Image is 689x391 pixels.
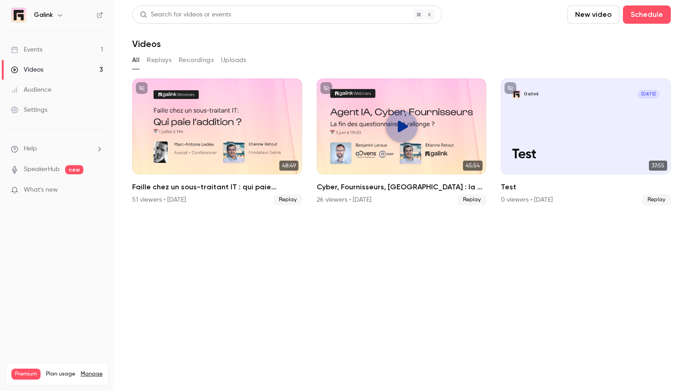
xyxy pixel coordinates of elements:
a: 48:49Faille chez un sous-traitant IT : qui paie l’addition ?51 viewers • [DATE]Replay [132,78,302,205]
div: Search for videos or events [140,10,231,20]
h2: Cyber, Fournisseurs, [GEOGRAPHIC_DATA] : la fin des questionnaires à rallonge ? [317,182,487,193]
h1: Videos [132,38,161,49]
button: unpublished [504,82,516,94]
li: help-dropdown-opener [11,144,103,154]
a: SpeakerHub [24,165,60,174]
a: 45:54Cyber, Fournisseurs, [GEOGRAPHIC_DATA] : la fin des questionnaires à rallonge ?26 viewers • ... [317,78,487,205]
div: Events [11,45,42,54]
span: Plan usage [46,370,75,378]
button: New video [567,5,619,24]
ul: Videos [132,78,671,205]
div: Settings [11,105,47,115]
button: All [132,53,139,68]
li: Faille chez un sous-traitant IT : qui paie l’addition ? [132,78,302,205]
p: Test [512,147,659,163]
span: What's new [24,185,58,195]
span: Replay [458,194,486,205]
iframe: Noticeable Trigger [92,186,103,194]
button: unpublished [320,82,332,94]
button: Replays [147,53,171,68]
div: 0 viewers • [DATE] [501,195,553,204]
li: Test [501,78,671,205]
div: Audience [11,85,51,94]
span: Replay [273,194,302,205]
li: Cyber, Fournisseurs, IA : la fin des questionnaires à rallonge ? [317,78,487,205]
a: TestGalink[DATE]Test37:55Test0 viewers • [DATE]Replay [501,78,671,205]
div: 26 viewers • [DATE] [317,195,371,204]
span: 45:54 [463,161,483,171]
h2: Faille chez un sous-traitant IT : qui paie l’addition ? [132,182,302,193]
span: 48:49 [279,161,298,171]
a: Manage [81,370,103,378]
span: 37:55 [649,161,667,171]
button: Schedule [623,5,671,24]
img: Galink [11,8,26,22]
h2: Test [501,182,671,193]
span: Help [24,144,37,154]
button: Recordings [179,53,214,68]
span: Replay [642,194,671,205]
span: new [65,165,83,174]
div: Videos [11,65,43,74]
h6: Galink [34,10,53,20]
button: Uploads [221,53,247,68]
section: Videos [132,5,671,386]
p: Galink [524,91,539,97]
img: Test [512,90,521,99]
button: unpublished [136,82,148,94]
span: Premium [11,369,41,380]
span: [DATE] [638,90,659,99]
div: 51 viewers • [DATE] [132,195,186,204]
